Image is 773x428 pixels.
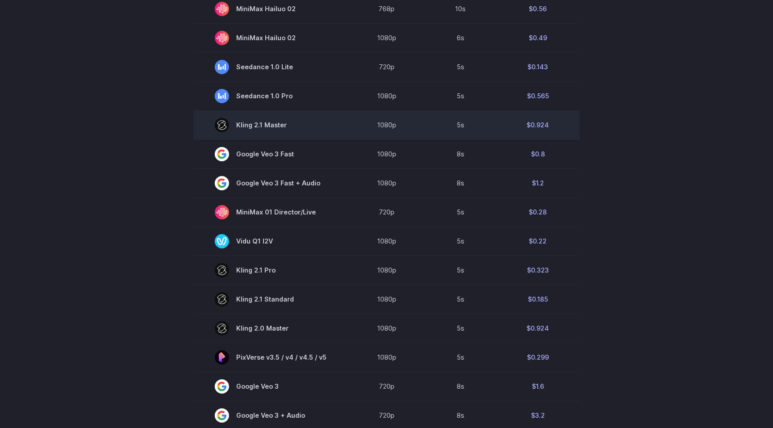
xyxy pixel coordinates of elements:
td: 8s [425,168,496,197]
td: 720p [348,372,425,401]
span: MiniMax 01 Director/Live [215,205,327,219]
td: $0.299 [496,343,580,372]
td: $0.28 [496,197,580,227]
td: 1080p [348,139,425,168]
td: 1080p [348,23,425,52]
span: Seedance 1.0 Pro [215,89,327,103]
td: 8s [425,139,496,168]
td: $0.924 [496,314,580,343]
td: 5s [425,81,496,110]
span: Seedance 1.0 Lite [215,60,327,74]
span: MiniMax Hailuo 02 [215,2,327,16]
td: $0.49 [496,23,580,52]
td: $0.565 [496,81,580,110]
td: 5s [425,110,496,139]
td: 1080p [348,256,425,285]
td: 720p [348,197,425,227]
td: 5s [425,256,496,285]
span: Kling 2.1 Pro [215,263,327,277]
span: Google Veo 3 [215,379,327,394]
td: $0.22 [496,227,580,256]
span: MiniMax Hailuo 02 [215,31,327,45]
td: $0.143 [496,52,580,81]
td: 1080p [348,110,425,139]
td: 5s [425,343,496,372]
td: $1.2 [496,168,580,197]
td: 1080p [348,168,425,197]
span: PixVerse v3.5 / v4 / v4.5 / v5 [215,350,327,365]
td: 1080p [348,285,425,314]
td: $0.185 [496,285,580,314]
td: 8s [425,372,496,401]
td: 1080p [348,343,425,372]
td: 1080p [348,81,425,110]
td: $0.323 [496,256,580,285]
span: Google Veo 3 Fast + Audio [215,176,327,190]
span: Kling 2.1 Master [215,118,327,132]
span: Google Veo 3 Fast [215,147,327,161]
td: 1080p [348,314,425,343]
span: Kling 2.0 Master [215,321,327,336]
td: $0.924 [496,110,580,139]
td: 5s [425,52,496,81]
td: 5s [425,285,496,314]
span: Vidu Q1 I2V [215,234,327,248]
span: Kling 2.1 Standard [215,292,327,306]
td: $1.6 [496,372,580,401]
td: $0.8 [496,139,580,168]
td: 720p [348,52,425,81]
td: 5s [425,197,496,227]
td: 5s [425,227,496,256]
span: Google Veo 3 + Audio [215,408,327,423]
td: 6s [425,23,496,52]
td: 5s [425,314,496,343]
td: 1080p [348,227,425,256]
